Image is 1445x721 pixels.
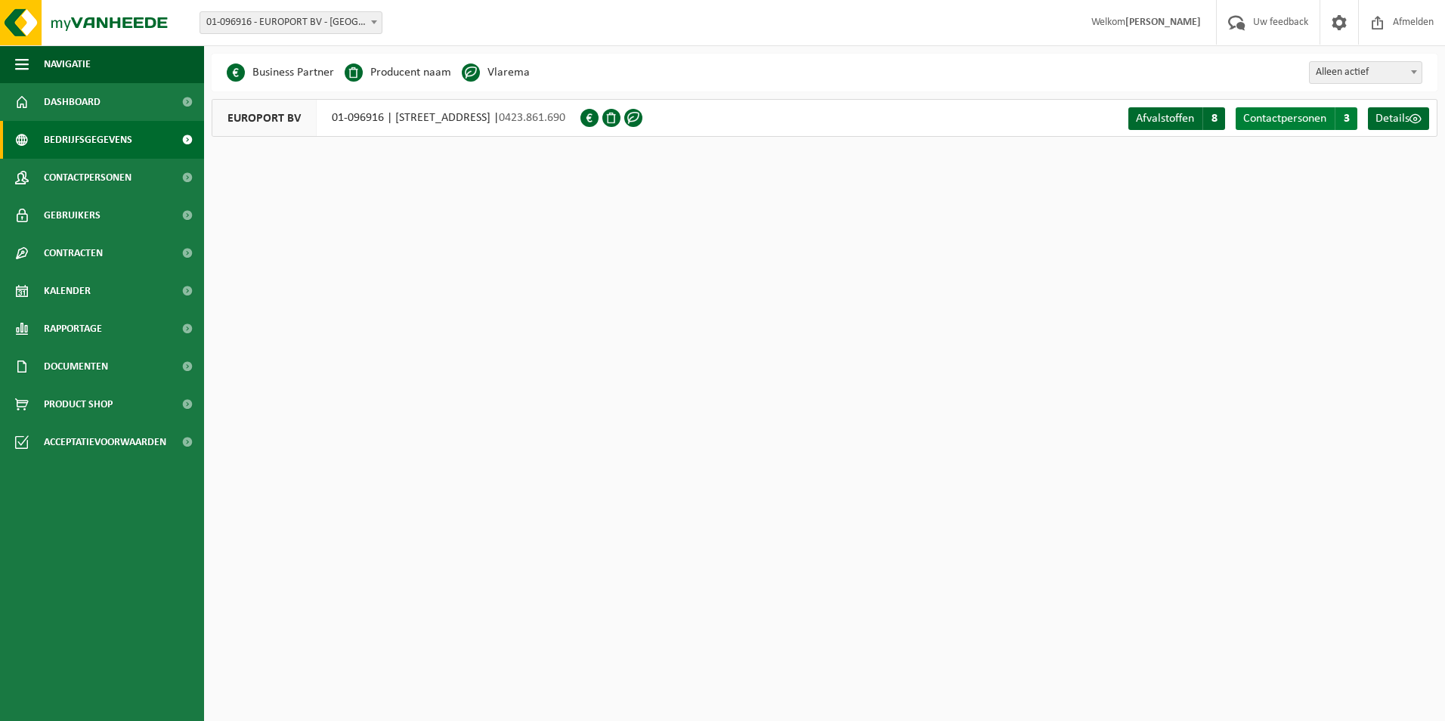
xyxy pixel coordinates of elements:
[1309,61,1422,84] span: Alleen actief
[1136,113,1194,125] span: Afvalstoffen
[44,272,91,310] span: Kalender
[345,61,451,84] li: Producent naam
[1335,107,1357,130] span: 3
[44,45,91,83] span: Navigatie
[1375,113,1409,125] span: Details
[44,385,113,423] span: Product Shop
[227,61,334,84] li: Business Partner
[1236,107,1357,130] a: Contactpersonen 3
[212,100,317,136] span: EUROPORT BV
[1128,107,1225,130] a: Afvalstoffen 8
[44,121,132,159] span: Bedrijfsgegevens
[1125,17,1201,28] strong: [PERSON_NAME]
[212,99,580,137] div: 01-096916 | [STREET_ADDRESS] |
[44,423,166,461] span: Acceptatievoorwaarden
[44,234,103,272] span: Contracten
[1368,107,1429,130] a: Details
[1243,113,1326,125] span: Contactpersonen
[200,11,382,34] span: 01-096916 - EUROPORT BV - PITTEM
[44,310,102,348] span: Rapportage
[499,112,565,124] span: 0423.861.690
[1310,62,1422,83] span: Alleen actief
[1202,107,1225,130] span: 8
[44,196,101,234] span: Gebruikers
[44,159,132,196] span: Contactpersonen
[44,348,108,385] span: Documenten
[200,12,382,33] span: 01-096916 - EUROPORT BV - PITTEM
[44,83,101,121] span: Dashboard
[462,61,530,84] li: Vlarema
